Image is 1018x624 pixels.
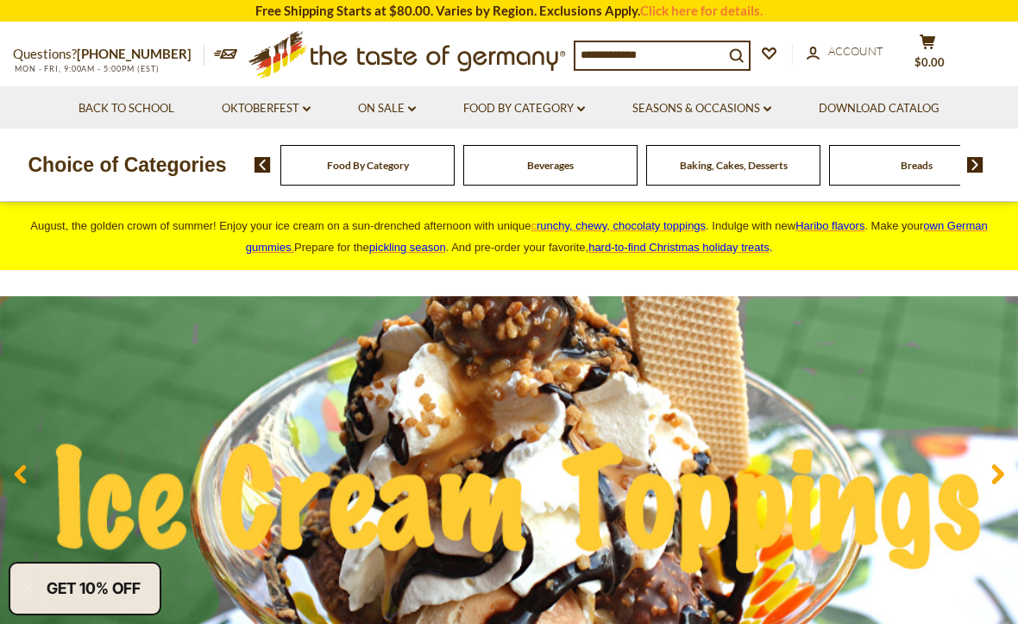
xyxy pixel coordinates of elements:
button: $0.00 [902,34,953,77]
a: Baking, Cakes, Desserts [680,159,788,172]
img: next arrow [967,157,983,173]
a: own German gummies. [246,219,988,254]
span: own German gummies [246,219,988,254]
p: Questions? [13,43,204,66]
a: Account [807,42,883,61]
a: Food By Category [463,99,585,118]
a: hard-to-find Christmas holiday treats [588,241,770,254]
span: $0.00 [914,55,945,69]
a: pickling season [369,241,446,254]
span: Account [828,44,883,58]
img: previous arrow [255,157,271,173]
a: Oktoberfest [222,99,311,118]
a: Click here for details. [640,3,763,18]
a: Beverages [527,159,574,172]
a: Back to School [79,99,174,118]
a: Food By Category [327,159,409,172]
a: Haribo flavors [795,219,864,232]
a: Download Catalog [819,99,939,118]
span: August, the golden crown of summer! Enjoy your ice cream on a sun-drenched afternoon with unique ... [30,219,987,254]
a: On Sale [358,99,416,118]
span: runchy, chewy, chocolaty toppings [537,219,706,232]
a: Breads [901,159,933,172]
a: [PHONE_NUMBER] [77,46,192,61]
a: Seasons & Occasions [632,99,771,118]
a: crunchy, chewy, chocolaty toppings [531,219,707,232]
span: . [588,241,772,254]
span: MON - FRI, 9:00AM - 5:00PM (EST) [13,64,160,73]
